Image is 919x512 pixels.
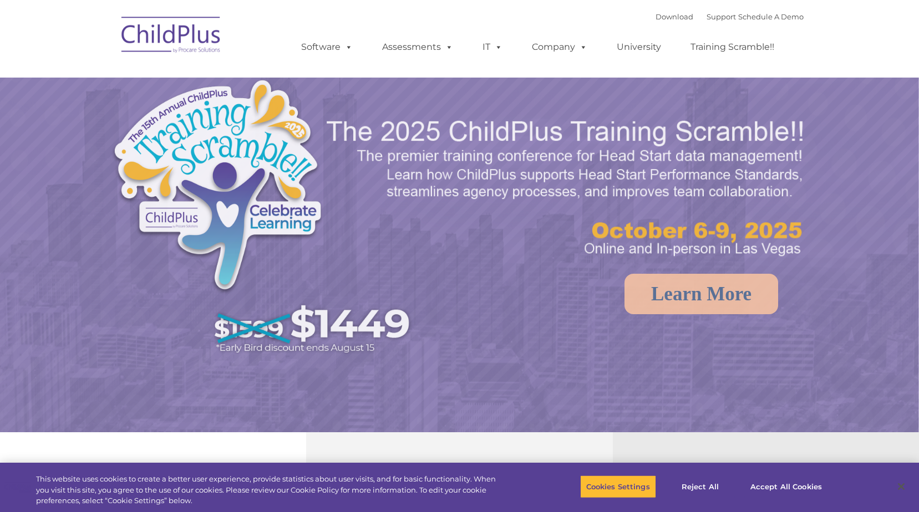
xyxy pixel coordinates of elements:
a: Assessments [371,36,464,58]
a: Software [290,36,364,58]
font: | [656,12,804,21]
a: Download [656,12,693,21]
a: Support [707,12,736,21]
a: Training Scramble!! [679,36,785,58]
a: University [606,36,672,58]
a: Schedule A Demo [738,12,804,21]
div: This website uses cookies to create a better user experience, provide statistics about user visit... [36,474,505,506]
button: Close [889,474,913,499]
img: ChildPlus by Procare Solutions [116,9,227,64]
a: Company [521,36,598,58]
a: Learn More [624,274,778,314]
button: Cookies Settings [580,475,656,498]
button: Reject All [666,475,735,498]
a: IT [471,36,514,58]
button: Accept All Cookies [744,475,828,498]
